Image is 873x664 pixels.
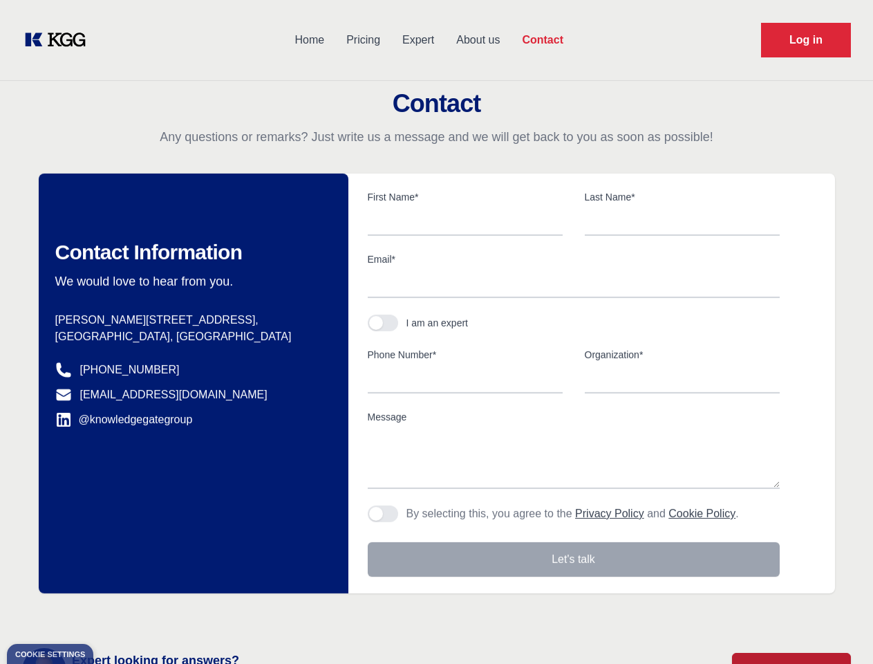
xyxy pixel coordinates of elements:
a: [EMAIL_ADDRESS][DOMAIN_NAME] [80,387,267,403]
iframe: Chat Widget [804,598,873,664]
a: Expert [391,22,445,58]
a: [PHONE_NUMBER] [80,362,180,378]
a: Contact [511,22,574,58]
a: Pricing [335,22,391,58]
p: [PERSON_NAME][STREET_ADDRESS], [55,312,326,329]
div: Cookie settings [15,651,85,658]
p: We would love to hear from you. [55,273,326,290]
label: Message [368,410,780,424]
label: Email* [368,252,780,266]
a: KOL Knowledge Platform: Talk to Key External Experts (KEE) [22,29,97,51]
a: Cookie Policy [668,508,735,519]
p: [GEOGRAPHIC_DATA], [GEOGRAPHIC_DATA] [55,329,326,345]
p: By selecting this, you agree to the and . [406,506,739,522]
a: Home [283,22,335,58]
a: Request Demo [761,23,851,57]
p: Any questions or remarks? Just write us a message and we will get back to you as soon as possible! [17,129,856,145]
a: About us [445,22,511,58]
h2: Contact Information [55,240,326,265]
h2: Contact [17,90,856,118]
label: Organization* [585,348,780,362]
a: Privacy Policy [575,508,644,519]
div: I am an expert [406,316,469,330]
label: Phone Number* [368,348,563,362]
label: Last Name* [585,190,780,204]
button: Let's talk [368,542,780,577]
label: First Name* [368,190,563,204]
a: @knowledgegategroup [55,412,193,428]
